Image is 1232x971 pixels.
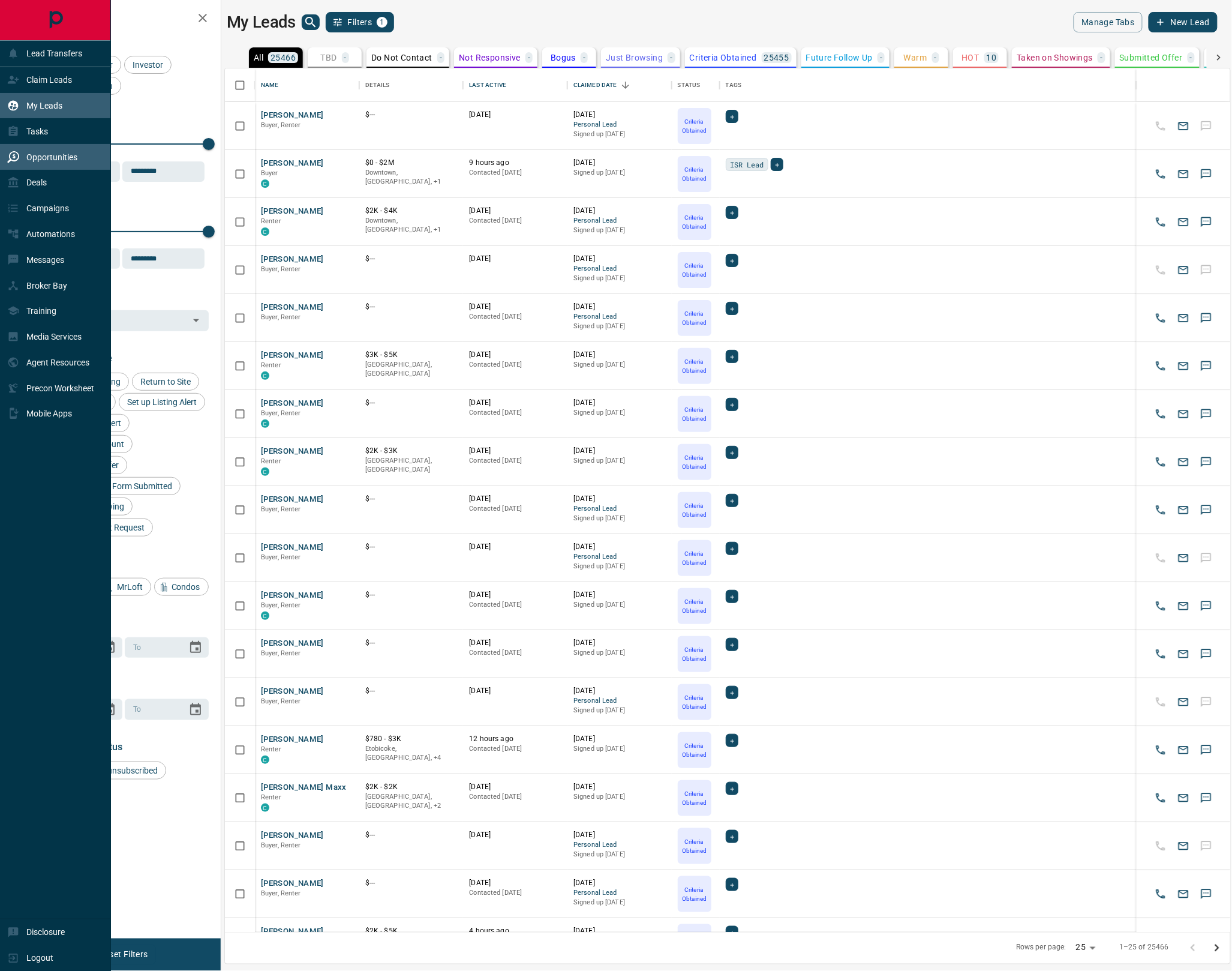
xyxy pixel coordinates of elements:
button: Email [1174,501,1192,519]
div: + [726,206,738,219]
div: + [726,638,738,651]
button: [PERSON_NAME] [261,110,324,121]
span: Personal Lead [573,312,666,322]
span: Condos [167,582,205,592]
button: Choose date [184,698,208,722]
svg: Call [1155,888,1167,900]
svg: Email [1177,312,1189,324]
button: SMS [1197,501,1215,519]
p: - [440,53,442,62]
button: Email [1174,453,1192,471]
svg: Sms [1200,504,1212,516]
div: Name [261,68,279,102]
p: Contacted [DATE] [469,456,561,466]
p: Just Browsing [606,53,663,62]
span: Personal Lead [573,120,666,130]
button: Call [1152,357,1170,375]
button: Call [1152,501,1170,519]
svg: Call [1155,600,1167,612]
div: + [726,542,738,555]
div: condos.ca [261,371,269,380]
p: [DATE] [573,446,666,456]
p: Contacted [DATE] [469,408,561,418]
p: [DATE] [573,254,666,264]
div: + [726,110,738,123]
button: Email [1174,645,1192,663]
p: Contacted [DATE] [469,216,561,226]
p: $--- [365,590,458,600]
svg: Email [1177,216,1189,228]
button: Email [1174,165,1192,183]
button: [PERSON_NAME] [261,926,324,937]
p: Criteria Obtained [679,117,710,135]
svg: Sms [1200,360,1212,372]
svg: Sms [1200,792,1212,804]
button: Sort [617,77,634,94]
span: Return to Site [136,377,195,386]
p: TBD [320,53,336,62]
span: + [730,687,734,699]
p: 25455 [764,53,789,62]
p: 25466 [271,53,296,62]
button: [PERSON_NAME] [261,830,324,841]
div: Claimed Date [567,68,672,102]
p: 10 [987,53,997,62]
p: $2K - $4K [365,206,458,216]
button: search button [302,14,320,30]
p: $--- [365,302,458,312]
div: + [726,830,738,843]
p: $--- [365,638,458,648]
div: + [726,878,738,891]
button: Open [188,312,205,329]
button: Email [1174,117,1192,135]
div: Return to Site [132,373,199,391]
svg: Sms [1200,888,1212,900]
p: [DATE] [469,254,561,264]
svg: Call [1155,744,1167,756]
div: MrLoft [100,578,151,596]
button: SMS [1197,789,1215,807]
p: Criteria Obtained [690,53,757,62]
p: [DATE] [469,686,561,696]
svg: Email [1177,360,1189,372]
h2: Filters [38,12,209,26]
p: [DATE] [573,158,666,168]
span: Buyer, Renter [261,697,301,705]
p: Criteria Obtained [679,453,710,471]
button: Call [1152,741,1170,759]
button: SMS [1197,213,1215,231]
svg: Call [1155,504,1167,516]
span: Buyer, Renter [261,121,301,129]
p: $0 - $2M [365,158,458,168]
button: SMS [1197,597,1215,615]
svg: Call [1155,792,1167,804]
button: Email [1174,693,1192,711]
p: [DATE] [573,542,666,552]
p: [DATE] [573,350,666,360]
div: condos.ca [261,227,269,236]
span: + [730,302,734,314]
svg: Email [1177,648,1189,660]
div: + [726,590,738,603]
svg: Sms [1200,312,1212,324]
span: MrLoft [113,582,147,592]
span: + [730,879,734,891]
button: [PERSON_NAME] [261,734,324,745]
p: $3K - $5K [365,350,458,360]
span: Buyer, Renter [261,265,301,273]
p: - [880,53,882,62]
button: Call [1152,885,1170,903]
button: [PERSON_NAME] [261,638,324,649]
svg: Sms [1200,216,1212,228]
p: Do Not Contact [371,53,432,62]
p: - [1100,53,1102,62]
button: Email [1174,597,1192,615]
button: Call [1152,453,1170,471]
div: Name [255,68,359,102]
button: [PERSON_NAME] [261,206,324,217]
button: [PERSON_NAME] [261,878,324,889]
p: All [254,53,263,62]
p: [DATE] [573,590,666,600]
button: Call [1152,597,1170,615]
span: + [730,639,734,651]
